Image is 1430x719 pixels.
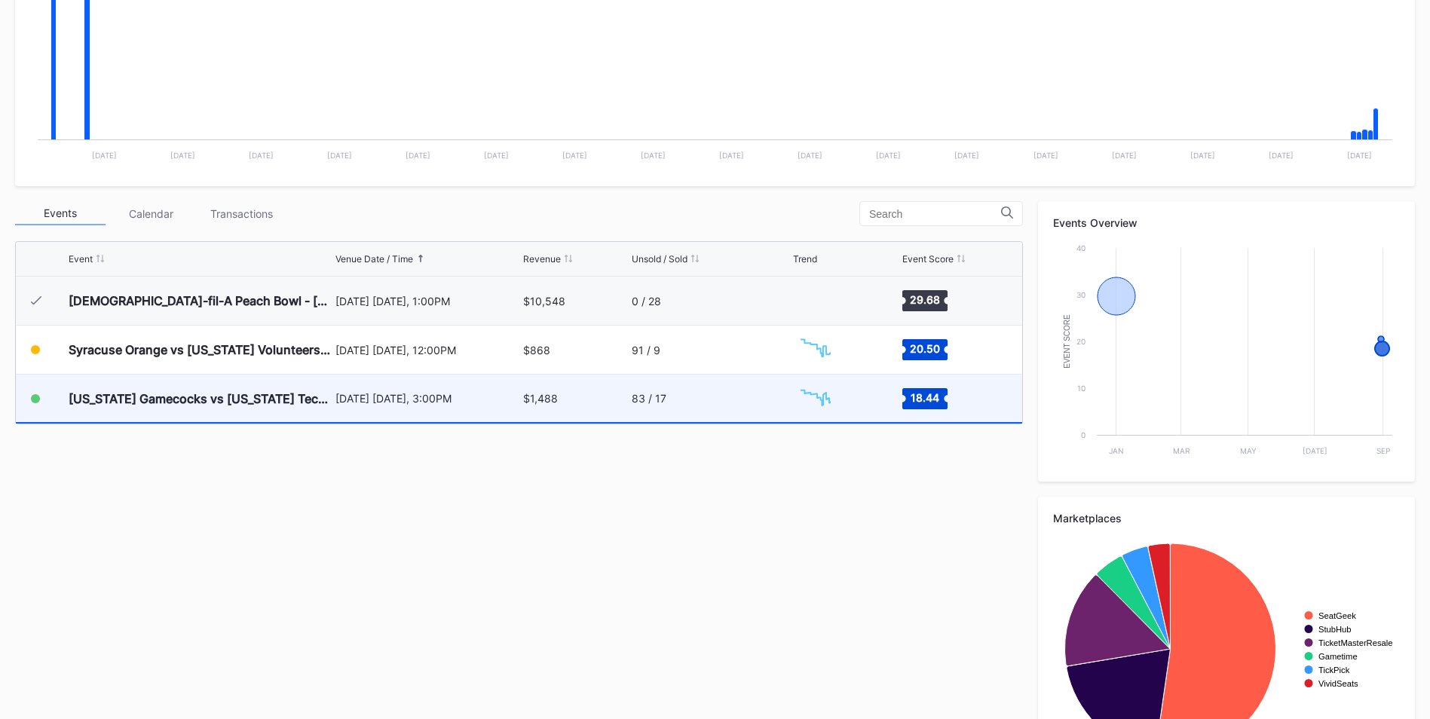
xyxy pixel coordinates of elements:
[170,151,195,160] text: [DATE]
[1318,665,1350,675] text: TickPick
[1347,151,1372,160] text: [DATE]
[1318,652,1358,661] text: Gametime
[910,342,940,355] text: 20.50
[196,202,286,225] div: Transactions
[902,253,954,265] div: Event Score
[1376,446,1390,455] text: Sep
[69,253,93,265] div: Event
[523,253,561,265] div: Revenue
[632,392,666,405] div: 83 / 17
[719,151,744,160] text: [DATE]
[1033,151,1058,160] text: [DATE]
[562,151,587,160] text: [DATE]
[106,202,196,225] div: Calendar
[793,253,817,265] div: Trend
[1318,638,1392,647] text: TicketMasterResale
[335,344,519,356] div: [DATE] [DATE], 12:00PM
[1053,240,1400,467] svg: Chart title
[1303,446,1327,455] text: [DATE]
[869,208,1001,220] input: Search
[15,202,106,225] div: Events
[523,295,565,307] div: $10,548
[249,151,274,160] text: [DATE]
[876,151,901,160] text: [DATE]
[335,392,519,405] div: [DATE] [DATE], 3:00PM
[911,390,939,403] text: 18.44
[793,282,838,320] svg: Chart title
[1081,430,1086,439] text: 0
[954,151,979,160] text: [DATE]
[1269,151,1294,160] text: [DATE]
[92,151,117,160] text: [DATE]
[1318,611,1356,620] text: SeatGeek
[1318,679,1358,688] text: VividSeats
[406,151,430,160] text: [DATE]
[1318,625,1352,634] text: StubHub
[335,253,413,265] div: Venue Date / Time
[793,380,838,418] svg: Chart title
[1076,243,1086,252] text: 40
[1053,512,1400,525] div: Marketplaces
[69,391,332,406] div: [US_STATE] Gamecocks vs [US_STATE] Tech Hokies Football
[632,344,660,356] div: 91 / 9
[1053,216,1400,229] div: Events Overview
[1190,151,1215,160] text: [DATE]
[327,151,352,160] text: [DATE]
[335,295,519,307] div: [DATE] [DATE], 1:00PM
[641,151,666,160] text: [DATE]
[798,151,822,160] text: [DATE]
[632,295,661,307] div: 0 / 28
[1112,151,1137,160] text: [DATE]
[1077,384,1086,393] text: 10
[1063,314,1071,369] text: Event Score
[632,253,687,265] div: Unsold / Sold
[1240,446,1257,455] text: May
[793,331,838,369] svg: Chart title
[523,392,558,405] div: $1,488
[69,293,332,308] div: [DEMOGRAPHIC_DATA]-fil-A Peach Bowl - [US_STATE] Longhorns vs [US_STATE] State Sun Devils (Colleg...
[1109,446,1124,455] text: Jan
[910,293,940,306] text: 29.68
[484,151,509,160] text: [DATE]
[69,342,332,357] div: Syracuse Orange vs [US_STATE] Volunteers Football
[1076,290,1086,299] text: 30
[1173,446,1190,455] text: Mar
[523,344,550,356] div: $868
[1076,337,1086,346] text: 20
